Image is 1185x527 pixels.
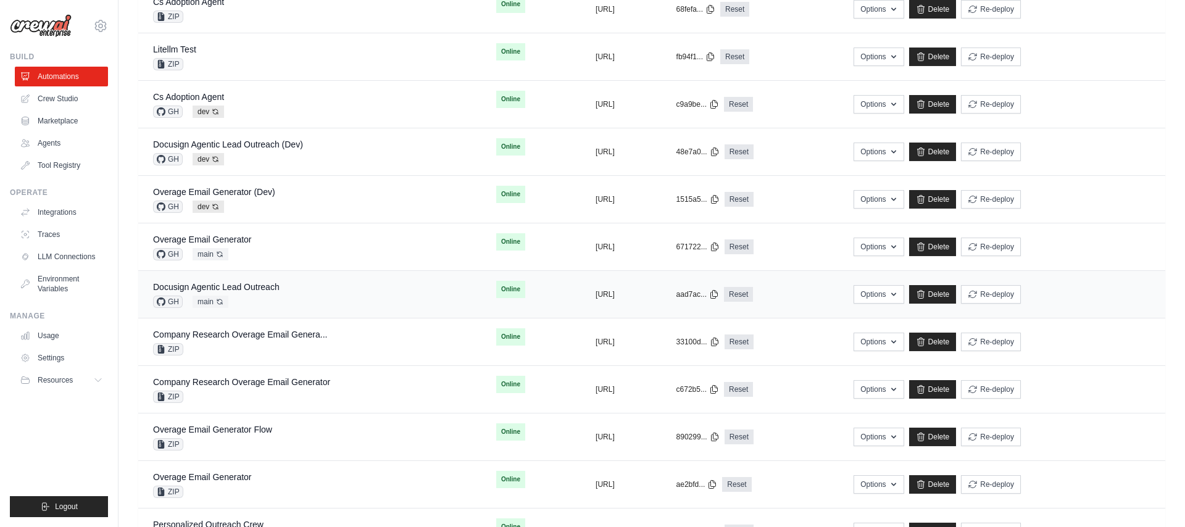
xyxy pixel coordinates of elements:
[909,48,957,66] a: Delete
[10,188,108,197] div: Operate
[676,337,720,347] button: 33100d...
[153,296,183,308] span: GH
[496,91,525,108] span: Online
[193,248,228,260] span: main
[854,428,904,446] button: Options
[676,147,720,157] button: 48e7a0...
[15,67,108,86] a: Automations
[961,190,1021,209] button: Re-deploy
[153,438,183,450] span: ZIP
[10,14,72,38] img: Logo
[720,2,749,17] a: Reset
[153,282,280,292] a: Docusign Agentic Lead Outreach
[676,432,720,442] button: 890299...
[854,95,904,114] button: Options
[10,52,108,62] div: Build
[496,376,525,393] span: Online
[153,106,183,118] span: GH
[193,106,224,118] span: dev
[15,348,108,368] a: Settings
[725,429,754,444] a: Reset
[724,382,753,397] a: Reset
[725,192,754,207] a: Reset
[909,475,957,494] a: Delete
[193,201,224,213] span: dev
[153,153,183,165] span: GH
[496,138,525,156] span: Online
[961,285,1021,304] button: Re-deploy
[854,333,904,351] button: Options
[15,370,108,390] button: Resources
[961,428,1021,446] button: Re-deploy
[676,52,715,62] button: fb94f1...
[724,287,753,302] a: Reset
[153,391,183,403] span: ZIP
[15,202,108,222] a: Integrations
[909,285,957,304] a: Delete
[15,225,108,244] a: Traces
[153,486,183,498] span: ZIP
[496,43,525,60] span: Online
[909,333,957,351] a: Delete
[38,375,73,385] span: Resources
[153,139,303,149] a: Docusign Agentic Lead Outreach (Dev)
[725,239,754,254] a: Reset
[854,143,904,161] button: Options
[854,475,904,494] button: Options
[909,190,957,209] a: Delete
[153,248,183,260] span: GH
[15,269,108,299] a: Environment Variables
[724,97,753,112] a: Reset
[193,153,224,165] span: dev
[153,10,183,23] span: ZIP
[676,384,719,394] button: c672b5...
[961,238,1021,256] button: Re-deploy
[676,479,718,489] button: ae2bfd...
[854,48,904,66] button: Options
[961,48,1021,66] button: Re-deploy
[725,144,754,159] a: Reset
[153,44,196,54] a: Litellm Test
[153,58,183,70] span: ZIP
[854,285,904,304] button: Options
[676,4,715,14] button: 68fefa...
[15,111,108,131] a: Marketplace
[496,233,525,251] span: Online
[1123,468,1185,527] iframe: Chat Widget
[676,194,720,204] button: 1515a5...
[909,428,957,446] a: Delete
[720,49,749,64] a: Reset
[153,472,252,482] a: Overage Email Generator
[153,377,330,387] a: Company Research Overage Email Generator
[153,201,183,213] span: GH
[676,242,720,252] button: 671722...
[153,343,183,355] span: ZIP
[193,296,228,308] span: main
[496,423,525,441] span: Online
[909,95,957,114] a: Delete
[153,330,327,339] a: Company Research Overage Email Genera...
[854,190,904,209] button: Options
[909,143,957,161] a: Delete
[725,334,754,349] a: Reset
[961,143,1021,161] button: Re-deploy
[153,92,224,102] a: Cs Adoption Agent
[961,475,1021,494] button: Re-deploy
[496,471,525,488] span: Online
[909,380,957,399] a: Delete
[722,477,751,492] a: Reset
[153,425,272,434] a: Overage Email Generator Flow
[15,133,108,153] a: Agents
[961,380,1021,399] button: Re-deploy
[496,281,525,298] span: Online
[961,95,1021,114] button: Re-deploy
[55,502,78,512] span: Logout
[496,186,525,203] span: Online
[854,380,904,399] button: Options
[15,247,108,267] a: LLM Connections
[676,289,719,299] button: aad7ac...
[909,238,957,256] a: Delete
[496,328,525,346] span: Online
[10,496,108,517] button: Logout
